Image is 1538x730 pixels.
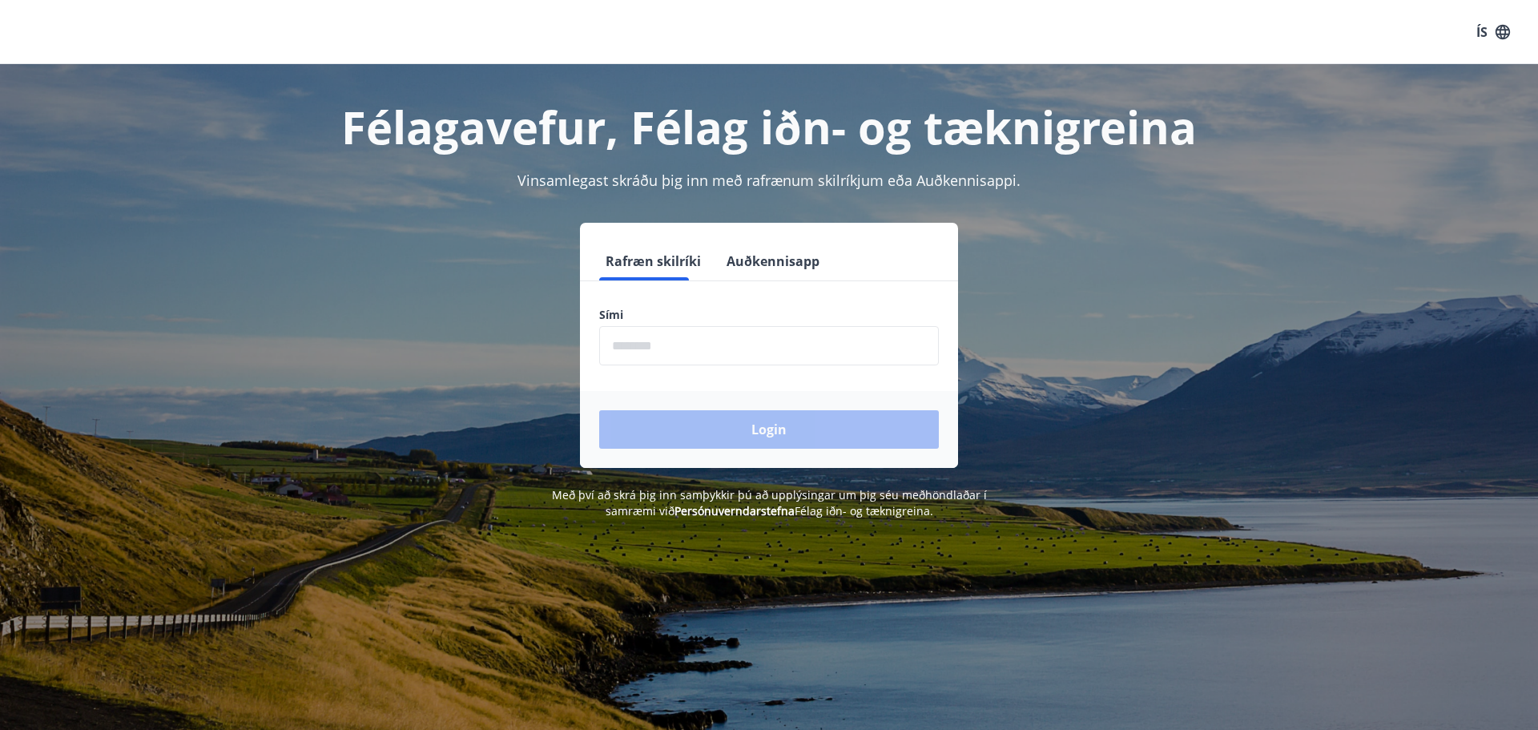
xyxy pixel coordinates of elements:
span: Með því að skrá þig inn samþykkir þú að upplýsingar um þig séu meðhöndlaðar í samræmi við Félag i... [552,487,987,518]
span: Vinsamlegast skráðu þig inn með rafrænum skilríkjum eða Auðkennisappi. [517,171,1021,190]
button: ÍS [1468,18,1519,46]
h1: Félagavefur, Félag iðn- og tæknigreina [211,96,1327,157]
a: Persónuverndarstefna [674,503,795,518]
label: Sími [599,307,939,323]
button: Rafræn skilríki [599,242,707,280]
button: Auðkennisapp [720,242,826,280]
